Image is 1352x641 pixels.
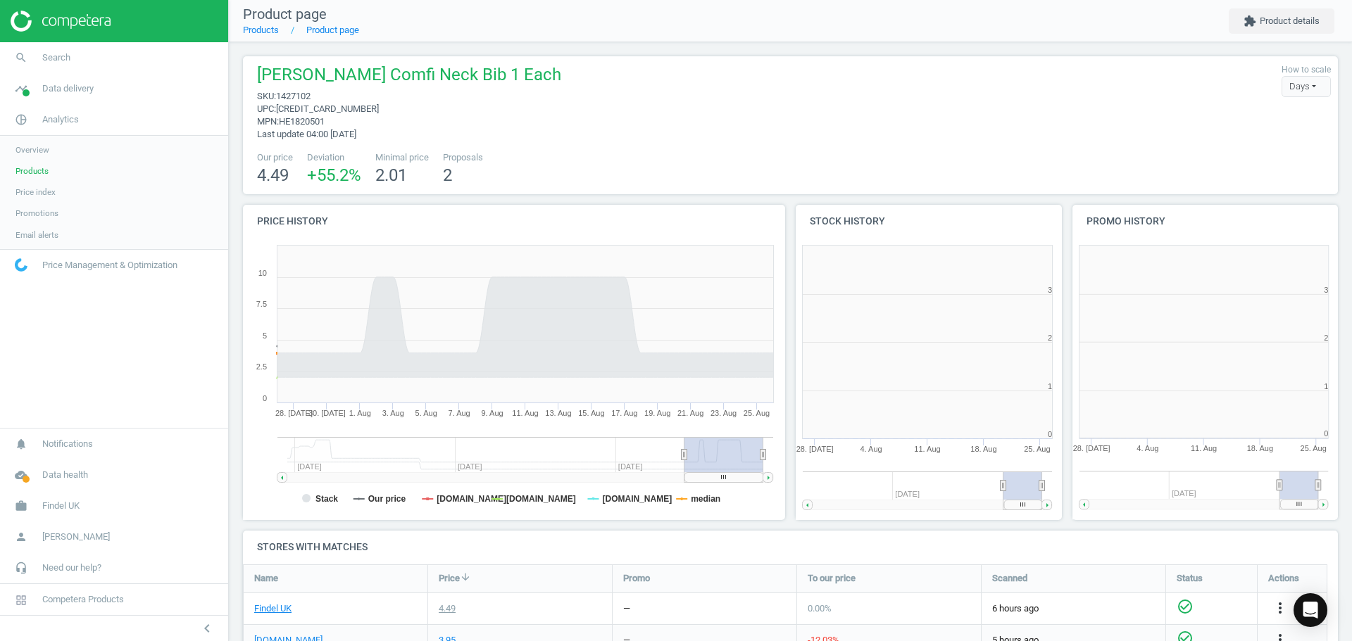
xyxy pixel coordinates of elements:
[1324,430,1328,438] text: 0
[1137,445,1158,453] tspan: 4. Aug
[481,409,503,417] tspan: 9. Aug
[15,186,56,198] span: Price index
[1324,334,1328,342] text: 2
[42,593,124,606] span: Competera Products
[315,494,338,504] tspan: Stack
[15,229,58,241] span: Email alerts
[279,116,325,127] span: HE1820501
[375,151,429,164] span: Minimal price
[276,103,379,114] span: [CREDIT_CARD_NUMBER]
[691,494,720,504] tspan: median
[15,165,49,177] span: Products
[796,445,834,453] tspan: 28. [DATE]
[1324,286,1328,294] text: 3
[254,572,278,585] span: Name
[42,531,110,543] span: [PERSON_NAME]
[1247,445,1273,453] tspan: 18. Aug
[677,409,703,417] tspan: 21. Aug
[8,554,35,581] i: headset_mic
[1272,599,1289,618] button: more_vert
[263,394,267,402] text: 0
[257,165,289,185] span: 4.49
[8,523,35,550] i: person
[258,269,267,277] text: 10
[1294,593,1327,627] div: Open Intercom Messenger
[711,409,737,417] tspan: 23. Aug
[1324,382,1328,391] text: 1
[808,603,832,614] span: 0.00 %
[256,362,267,371] text: 2.5
[1048,430,1052,438] text: 0
[602,494,672,504] tspan: [DOMAIN_NAME]
[276,91,311,101] span: 1427102
[545,409,571,417] tspan: 13. Aug
[415,409,437,417] tspan: 5. Aug
[744,409,770,417] tspan: 25. Aug
[307,151,361,164] span: Deviation
[8,44,35,71] i: search
[1191,445,1217,453] tspan: 11. Aug
[15,258,27,272] img: wGWNvw8QSZomAAAAABJRU5ErkJggg==
[1229,8,1334,34] button: extensionProduct details
[1244,15,1256,27] i: extension
[15,144,49,156] span: Overview
[306,25,359,35] a: Product page
[375,165,407,185] span: 2.01
[1282,64,1331,76] label: How to scale
[308,409,346,417] tspan: 30. [DATE]
[808,572,856,585] span: To our price
[257,103,276,114] span: upc :
[796,205,1062,238] h4: Stock history
[11,11,111,32] img: ajHJNr6hYgQAAAAASUVORK5CYII=
[349,409,371,417] tspan: 1. Aug
[257,116,279,127] span: mpn :
[460,571,471,583] i: arrow_downward
[970,445,996,453] tspan: 18. Aug
[623,602,630,615] div: —
[1024,445,1050,453] tspan: 25. Aug
[439,602,456,615] div: 4.49
[243,205,785,238] h4: Price history
[42,561,101,574] span: Need our help?
[189,619,225,637] button: chevron_left
[42,500,80,512] span: Findel UK
[611,409,637,417] tspan: 17. Aug
[257,63,561,90] span: [PERSON_NAME] Comfi Neck Bib 1 Each
[1272,599,1289,616] i: more_vert
[243,531,1338,564] h4: Stores with matches
[443,151,483,164] span: Proposals
[914,445,940,453] tspan: 11. Aug
[42,82,94,95] span: Data delivery
[8,493,35,519] i: work
[42,469,88,481] span: Data health
[199,620,215,637] i: chevron_left
[1177,572,1203,585] span: Status
[644,409,670,417] tspan: 19. Aug
[42,438,93,450] span: Notifications
[256,300,267,308] text: 7.5
[275,409,313,417] tspan: 28. [DATE]
[42,51,70,64] span: Search
[1268,572,1299,585] span: Actions
[1072,205,1339,238] h4: Promo history
[254,602,292,615] a: Findel UK
[437,494,506,504] tspan: [DOMAIN_NAME]
[382,409,404,417] tspan: 3. Aug
[8,106,35,133] i: pie_chart_outlined
[243,25,279,35] a: Products
[443,165,452,185] span: 2
[8,431,35,457] i: notifications
[512,409,538,417] tspan: 11. Aug
[307,165,361,185] span: +55.2 %
[42,113,79,126] span: Analytics
[15,208,58,219] span: Promotions
[42,259,177,272] span: Price Management & Optimization
[1048,286,1052,294] text: 3
[8,462,35,488] i: cloud_done
[992,572,1027,585] span: Scanned
[257,151,293,164] span: Our price
[1072,445,1110,453] tspan: 28. [DATE]
[439,572,460,585] span: Price
[243,6,327,23] span: Product page
[1177,598,1194,615] i: check_circle_outline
